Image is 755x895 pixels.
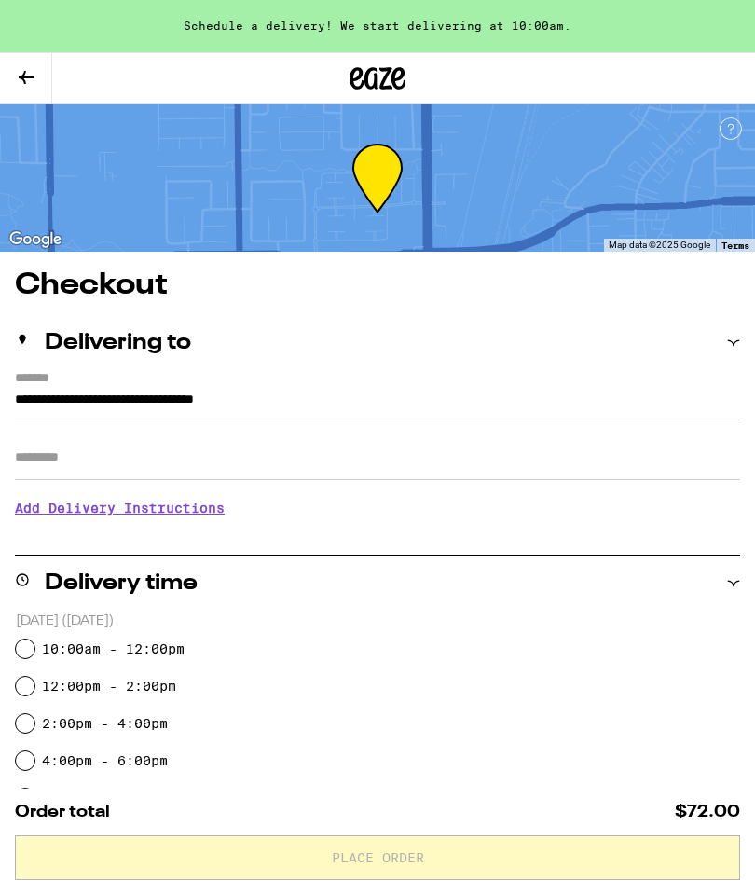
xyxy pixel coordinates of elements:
[42,679,176,694] label: 12:00pm - 2:00pm
[5,227,66,252] a: Open this area in Google Maps (opens a new window)
[16,613,740,630] p: [DATE] ([DATE])
[332,851,424,864] span: Place Order
[721,240,749,251] a: Terms
[42,753,168,768] label: 4:00pm - 6:00pm
[15,270,740,300] h1: Checkout
[42,716,168,731] label: 2:00pm - 4:00pm
[42,641,185,656] label: 10:00am - 12:00pm
[675,804,740,820] span: $72.00
[15,487,740,530] h3: Add Delivery Instructions
[45,332,191,354] h2: Delivering to
[15,835,740,880] button: Place Order
[15,804,110,820] span: Order total
[15,530,740,544] p: We'll contact you at [PHONE_NUMBER] when we arrive
[45,572,198,595] h2: Delivery time
[5,227,66,252] img: Google
[609,240,710,250] span: Map data ©2025 Google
